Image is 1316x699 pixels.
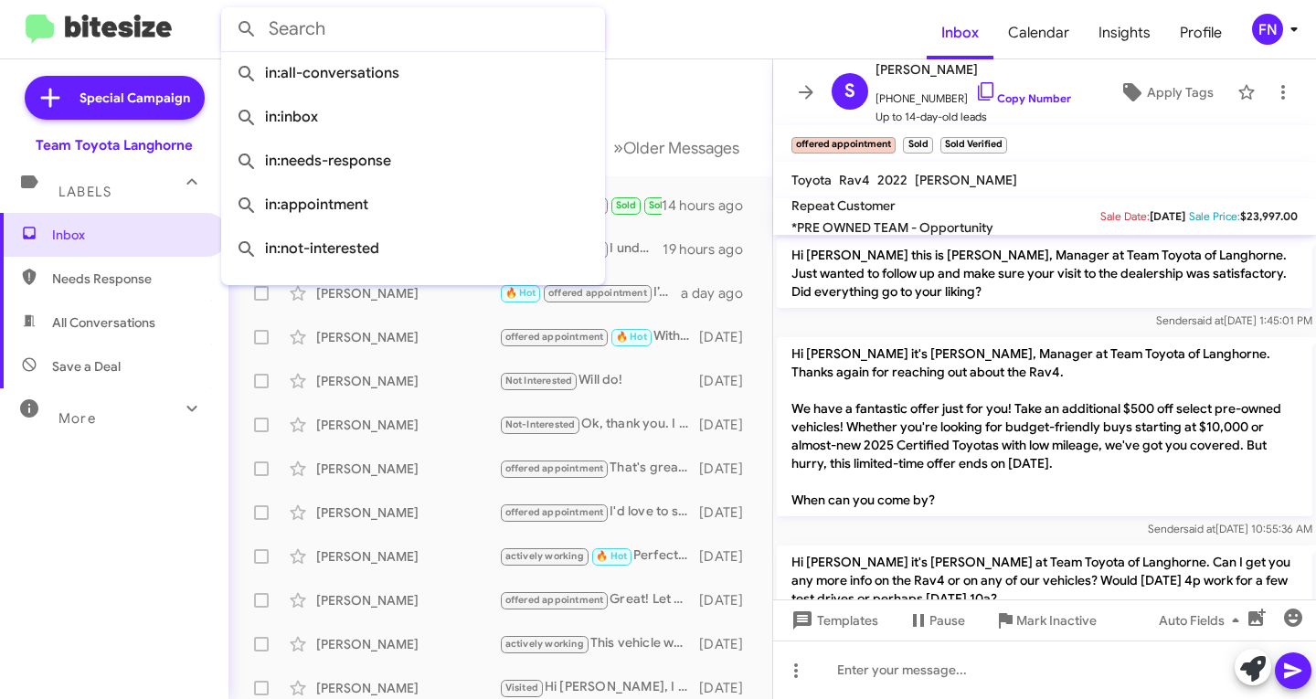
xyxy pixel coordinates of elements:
small: Sold [903,137,932,154]
span: in:appointment [236,183,590,227]
span: Inbox [52,226,207,244]
p: Hi [PERSON_NAME] it's [PERSON_NAME], Manager at Team Toyota of Langhorne. Thanks again for reachi... [777,337,1312,516]
span: actively working [505,550,584,562]
div: That's great to hear! Let's schedule a time for you to come in for a complimentary appraisal of y... [499,458,699,479]
span: offered appointment [548,287,647,299]
span: Older Messages [623,138,739,158]
button: Apply Tags [1103,76,1228,109]
span: S [844,77,855,106]
div: [DATE] [699,328,758,346]
div: [DATE] [699,679,758,697]
span: Not-Interested [505,418,576,430]
span: said at [1183,522,1215,535]
div: I'd love to set up an appointment to discuss the details and evaluate your Highlander so we can g... [499,502,699,523]
div: [DATE] [699,460,758,478]
div: [PERSON_NAME] [316,547,499,566]
div: I’d love to set up an appointment to evaluate your vehicle and see what we can offer. When are yo... [499,282,681,303]
span: Sale Price: [1189,209,1240,223]
span: actively working [505,638,584,650]
div: [PERSON_NAME] [316,416,499,434]
button: Pause [893,604,980,637]
p: Hi [PERSON_NAME] this is [PERSON_NAME], Manager at Team Toyota of Langhorne. Just wanted to follo... [777,238,1312,308]
input: Search [221,7,605,51]
div: 19 hours ago [663,240,758,259]
div: [DATE] [699,635,758,653]
span: Sold [616,199,637,211]
div: [PERSON_NAME] [316,679,499,697]
span: 🔥 Hot [505,287,536,299]
span: Visited [505,682,538,694]
div: [PERSON_NAME] [316,328,499,346]
div: Team Toyota Langhorne [36,136,193,154]
div: Without an idea of what I'd be trading up to, deals that can be applied, extras that can be appli... [499,326,699,347]
button: Next [602,129,750,166]
small: Sold Verified [940,137,1007,154]
span: Sender [DATE] 10:55:36 AM [1148,522,1312,535]
span: [DATE] [1150,209,1185,223]
span: in:sold-verified [236,270,590,314]
span: Up to 14-day-old leads [876,108,1071,126]
span: » [613,136,623,159]
div: [PERSON_NAME] [316,372,499,390]
span: [PERSON_NAME] [915,172,1017,188]
span: in:not-interested [236,227,590,270]
div: Perfect thank you [499,545,699,567]
div: This vehicle was never in an accident and most likely was used as a Managers vehicle for a short ... [499,633,699,654]
span: *PRE OWNED TEAM - Opportunity [791,219,993,236]
span: in:all-conversations [236,51,590,95]
p: Hi [PERSON_NAME] it's [PERSON_NAME] at Team Toyota of Langhorne. Can I get you any more info on t... [777,545,1312,615]
span: Mark Inactive [1016,604,1097,637]
a: Calendar [993,6,1084,59]
span: Needs Response [52,270,207,288]
div: [DATE] [699,547,758,566]
div: a day ago [681,284,758,302]
span: offered appointment [505,594,604,606]
span: offered appointment [505,331,604,343]
span: 2022 [877,172,907,188]
span: Toyota [791,172,832,188]
small: offered appointment [791,137,896,154]
button: FN [1236,14,1296,45]
div: [DATE] [699,416,758,434]
span: Not Interested [505,375,573,387]
span: Rav4 [839,172,870,188]
a: Special Campaign [25,76,205,120]
div: Will do! [499,370,699,391]
a: Profile [1165,6,1236,59]
span: Sale Date: [1100,209,1150,223]
div: Ok, thank you. I usually drive my car until end of life. It's already got over 120k miles on it a... [499,414,699,435]
span: Sender [DATE] 1:45:01 PM [1156,313,1312,327]
span: offered appointment [505,506,604,518]
a: Insights [1084,6,1165,59]
span: [PHONE_NUMBER] [876,80,1071,108]
span: Templates [788,604,878,637]
span: Inbox [927,6,993,59]
span: Auto Fields [1159,604,1247,637]
span: 🔥 Hot [616,331,647,343]
span: Pause [929,604,965,637]
button: Auto Fields [1144,604,1261,637]
span: [PERSON_NAME] [876,58,1071,80]
span: in:inbox [236,95,590,139]
span: Repeat Customer [791,197,896,214]
a: Copy Number [975,91,1071,105]
span: offered appointment [505,462,604,474]
span: 🔥 Hot [596,550,627,562]
span: Labels [58,184,111,200]
span: Sold Verified [649,199,709,211]
div: [PERSON_NAME] [316,284,499,302]
div: [DATE] [699,591,758,609]
div: 14 hours ago [662,196,758,215]
div: [PERSON_NAME] [316,635,499,653]
div: [DATE] [699,503,758,522]
div: [PERSON_NAME] [316,460,499,478]
button: Templates [773,604,893,637]
span: Save a Deal [52,357,121,376]
div: Hi [PERSON_NAME], I am at the team Toyota langhorne service center right now for an appointment. ... [499,677,699,698]
span: Apply Tags [1147,76,1214,109]
span: in:needs-response [236,139,590,183]
div: Great! Let me know your availability, and I can help you set up a convenient appointment. Looking... [499,589,699,610]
